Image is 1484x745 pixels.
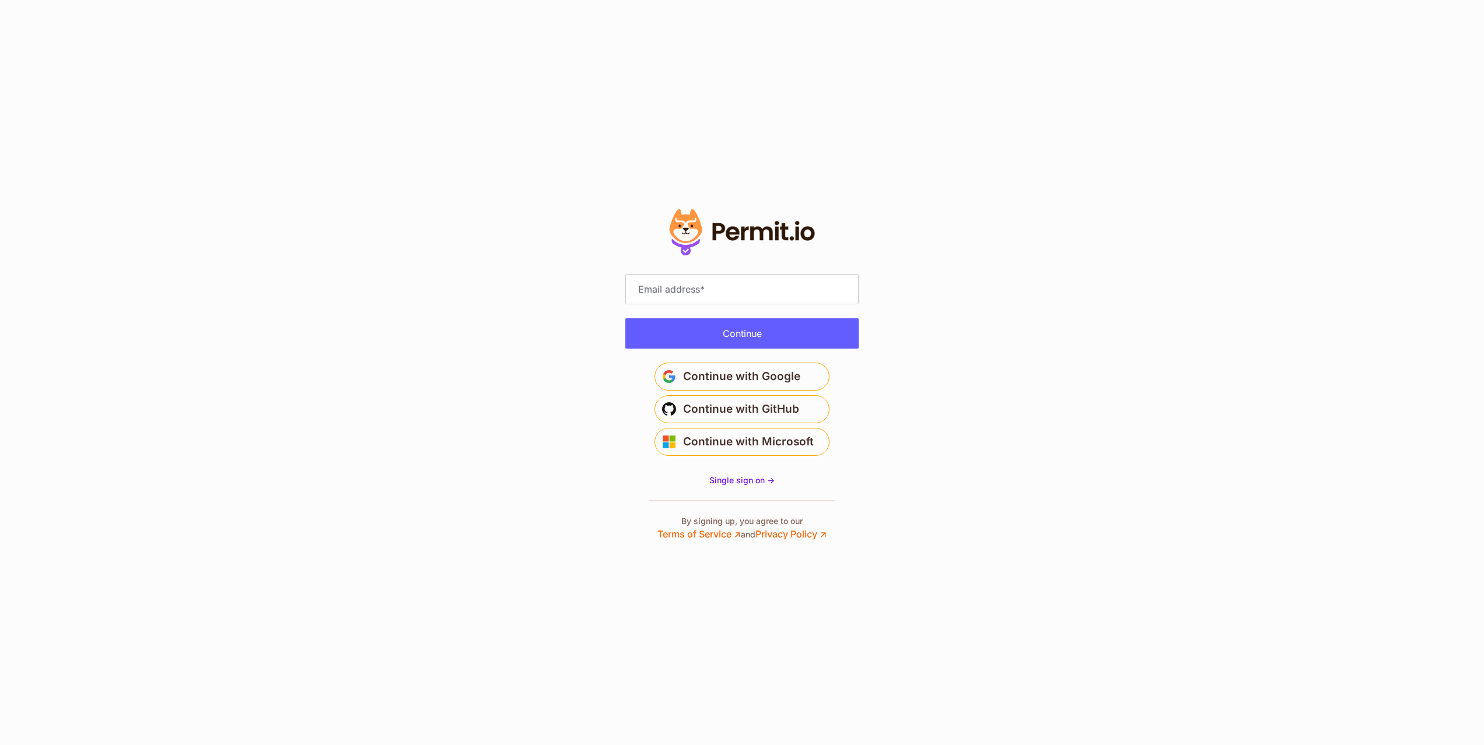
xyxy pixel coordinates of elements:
p: By signing up, you agree to our and [657,515,827,541]
a: Terms of Service ↗ [657,528,741,540]
span: Continue with Google [683,367,800,386]
button: Continue [625,318,859,349]
button: Continue with Microsoft [654,428,829,456]
a: Privacy Policy ↗ [755,528,827,540]
span: Continue with GitHub [683,400,799,419]
a: Single sign on -> [709,475,775,486]
span: Continue with Microsoft [683,433,814,451]
button: Continue with Google [654,363,829,391]
span: Single sign on -> [709,475,775,485]
button: Continue with GitHub [654,395,829,423]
